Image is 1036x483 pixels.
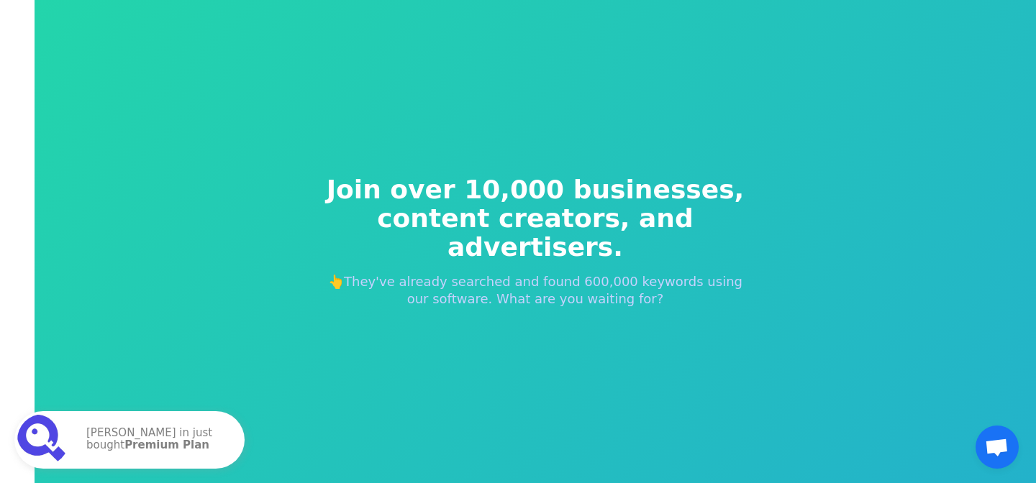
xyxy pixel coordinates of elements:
[317,204,754,262] span: content creators, and advertisers.
[124,438,209,451] strong: Premium Plan
[317,273,754,308] p: 👆They've already searched and found 600,000 keywords using our software. What are you waiting for?
[317,175,754,204] span: Join over 10,000 businesses,
[976,425,1019,469] div: Ouvrir le chat
[86,427,230,453] p: [PERSON_NAME] in just bought
[17,414,69,466] img: Premium Plan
